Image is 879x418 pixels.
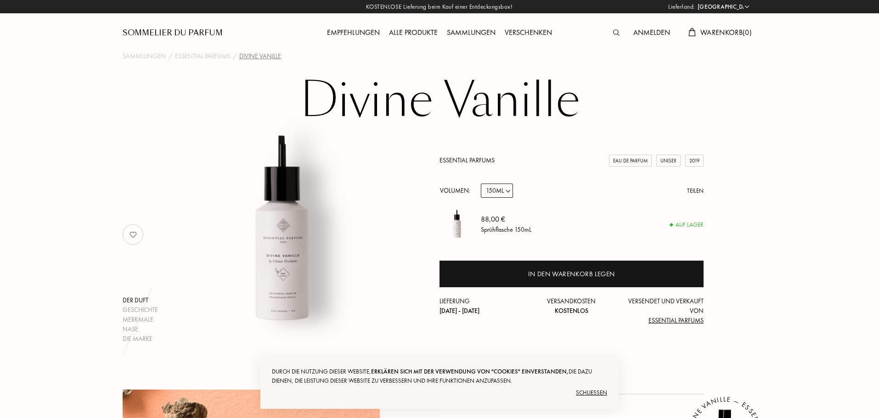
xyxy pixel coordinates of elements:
[442,27,500,39] div: Sammlungen
[123,315,158,324] div: Merkmale
[688,28,696,36] img: cart.svg
[322,27,384,39] div: Empfehlungen
[481,225,531,234] div: Sprühflasche 150mL
[322,28,384,37] a: Empfehlungen
[439,296,528,316] div: Lieferung
[123,28,223,39] a: Sommelier du Parfum
[648,316,704,324] span: Essential Parfums
[123,334,158,344] div: Die Marke
[528,296,616,316] div: Versandkosten
[384,28,442,37] a: Alle Produkte
[500,27,557,39] div: Verschenken
[442,28,500,37] a: Sammlungen
[210,75,669,126] h1: Divine Vanille
[656,155,681,167] div: Unisex
[528,269,615,279] div: In den Warenkorb legen
[685,155,704,167] div: 2019
[668,2,695,11] span: Lieferland:
[124,225,142,244] img: no_like_p.png
[481,214,531,225] div: 88,00 €
[175,51,230,61] a: Essential Parfums
[123,305,158,315] div: Geschichte
[439,207,474,241] img: Divine Vanille Essential Parfums
[613,29,620,36] img: search_icn.svg
[500,28,557,37] a: Verschenken
[233,51,237,61] div: /
[439,307,479,315] span: [DATE] - [DATE]
[123,324,158,334] div: Nase
[439,184,475,198] div: Volumen:
[239,51,281,61] div: Divine Vanille
[555,307,588,315] span: Kostenlos
[272,367,607,385] div: Durch die Nutzung dieser Website, die dazu dienen, die Leistung dieser Website zu verbessern und ...
[123,295,158,305] div: Der Duft
[272,385,607,400] div: Schließen
[615,296,704,325] div: Versendet und verkauft von
[670,220,704,229] div: Auf Lager
[629,27,675,39] div: Anmelden
[168,117,395,344] img: Divine Vanille Essential Parfums
[169,51,172,61] div: /
[371,368,569,375] span: erklären sich mit der Verwendung von "Cookies" einverstanden,
[629,28,675,37] a: Anmelden
[439,156,495,164] a: Essential Parfums
[609,155,652,167] div: Eau de Parfum
[687,186,704,195] div: Teilen
[384,27,442,39] div: Alle Produkte
[123,51,166,61] a: Sammlungen
[700,28,752,37] span: Warenkorb ( 0 )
